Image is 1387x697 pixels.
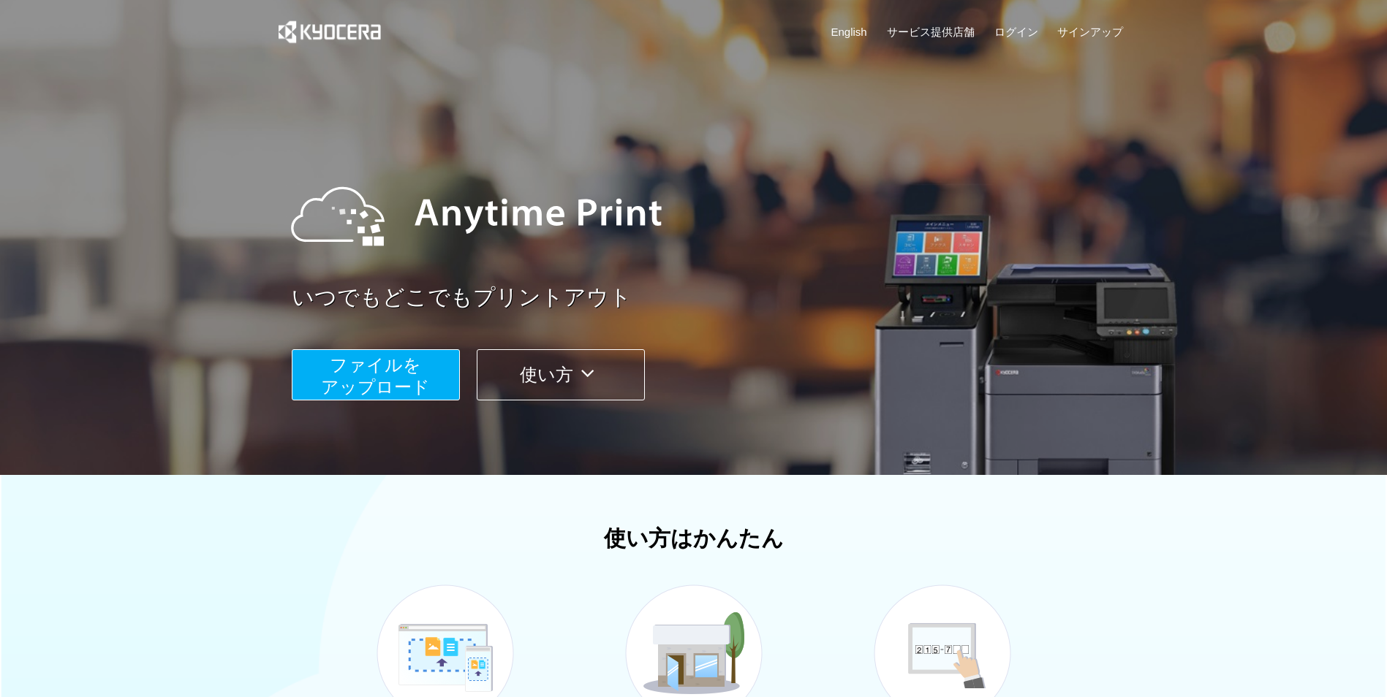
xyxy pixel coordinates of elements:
button: ファイルを​​アップロード [292,349,460,400]
a: ログイン [994,24,1038,39]
a: English [831,24,867,39]
a: いつでもどこでもプリントアウト [292,282,1133,313]
a: サービス提供店舗 [887,24,975,39]
a: サインアップ [1057,24,1123,39]
span: ファイルを ​​アップロード [321,355,430,397]
button: 使い方 [477,349,645,400]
